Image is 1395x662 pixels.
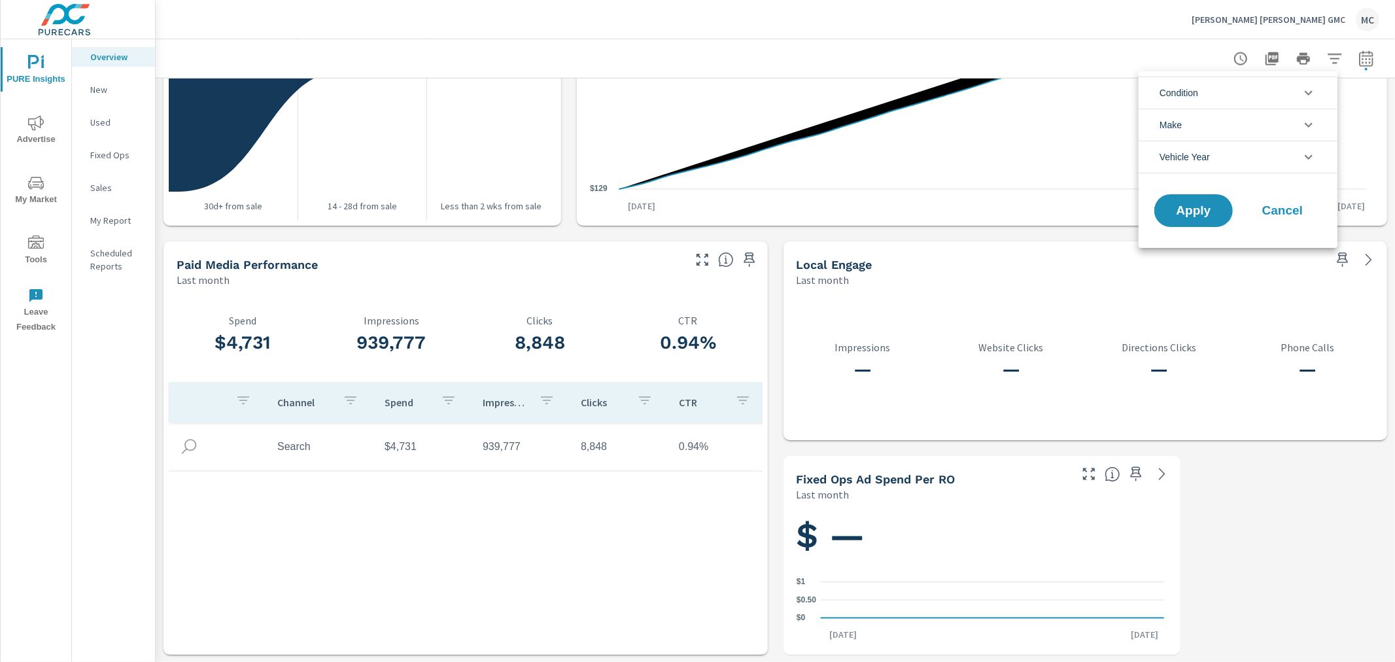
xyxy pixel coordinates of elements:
span: Make [1160,109,1182,141]
button: Cancel [1243,194,1322,227]
button: Apply [1154,194,1233,227]
span: Vehicle Year [1160,141,1210,173]
span: Cancel [1256,205,1309,217]
ul: filter options [1139,71,1337,179]
span: Condition [1160,77,1198,109]
span: Apply [1167,205,1220,217]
